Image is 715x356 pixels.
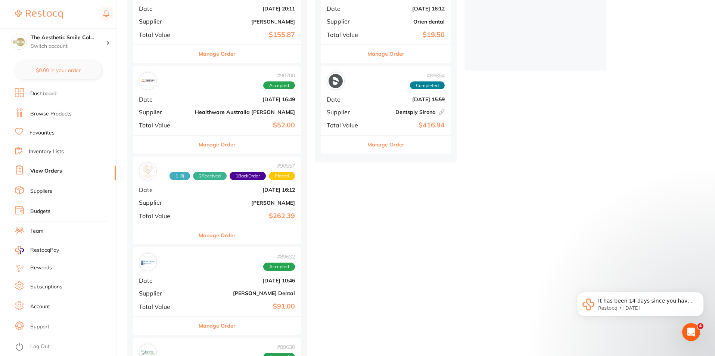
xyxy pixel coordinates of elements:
b: [PERSON_NAME] [195,200,295,206]
b: $19.50 [370,31,445,39]
img: Henry Schein Halas [141,164,155,179]
iframe: Intercom notifications message [566,276,715,336]
b: [PERSON_NAME] Dental [195,290,295,296]
button: Manage Order [199,45,236,63]
span: # 90557 [170,163,295,169]
b: $91.00 [195,303,295,310]
span: Date [139,186,189,193]
span: # 90700 [263,72,295,78]
span: Total Value [139,213,189,219]
button: Manage Order [367,45,404,63]
b: $52.00 [195,121,295,129]
a: Account [30,303,50,310]
a: Log Out [30,343,50,350]
a: Support [30,323,49,331]
button: Manage Order [199,136,236,154]
span: Supplier [327,18,364,25]
a: RestocqPay [15,246,59,254]
a: Team [30,227,43,235]
div: Erskine Dental#89632AcceptedDate[DATE] 10:46Supplier[PERSON_NAME] DentalTotal Value$91.00Manage O... [133,247,301,335]
img: Healthware Australia Ridley [141,74,155,88]
a: Budgets [30,208,50,215]
span: # 89632 [263,254,295,260]
span: Completed [410,81,445,90]
div: Henry Schein Halas#905571 2Received1BackOrderPlacedDate[DATE] 16:12Supplier[PERSON_NAME]Total Val... [133,157,301,244]
span: Date [139,277,189,284]
span: Placed [269,172,295,180]
span: Total Value [139,31,189,38]
button: Log Out [15,341,114,353]
button: Manage Order [367,136,404,154]
span: Accepted [263,81,295,90]
span: Total Value [327,31,364,38]
b: [DATE] 16:49 [195,96,295,102]
span: Date [327,5,364,12]
button: Manage Order [199,226,236,244]
span: # 89630 [263,344,295,350]
span: Total Value [139,303,189,310]
b: [PERSON_NAME] [195,19,295,25]
span: Received [193,172,227,180]
b: Orien dental [370,19,445,25]
b: Dentsply Sirona [370,109,445,115]
a: Inventory Lists [29,148,64,155]
span: Supplier [327,109,364,115]
b: [DATE] 16:12 [370,6,445,12]
img: Dentsply Sirona [329,74,343,88]
b: [DATE] 20:11 [195,6,295,12]
span: Accepted [263,263,295,271]
div: Healthware Australia Ridley#90700AcceptedDate[DATE] 16:49SupplierHealthware Australia [PERSON_NAM... [133,66,301,154]
h4: The Aesthetic Smile Collective [31,34,106,41]
a: Dashboard [30,90,56,97]
a: Browse Products [30,110,72,118]
span: Total Value [327,122,364,129]
span: Total Value [139,122,189,129]
a: Rewards [30,264,52,272]
iframe: Intercom live chat [682,323,700,341]
a: Subscriptions [30,283,62,291]
b: Healthware Australia [PERSON_NAME] [195,109,295,115]
span: 4 [697,323,703,329]
span: Received [170,172,190,180]
a: Restocq Logo [15,6,63,23]
span: Date [139,5,189,12]
a: View Orders [30,167,62,175]
span: Date [327,96,364,103]
span: Back orders [230,172,266,180]
span: RestocqPay [30,247,59,254]
b: $262.39 [195,212,295,220]
b: [DATE] 15:59 [370,96,445,102]
img: RestocqPay [15,246,24,254]
span: Supplier [139,199,189,206]
span: Supplier [139,18,189,25]
p: Switch account [31,43,106,50]
img: Erskine Dental [141,255,155,269]
span: Supplier [139,109,189,115]
button: $0.00 in your order [15,61,101,79]
span: Supplier [139,290,189,297]
b: $155.87 [195,31,295,39]
button: Manage Order [199,317,236,335]
a: Favourites [29,129,55,137]
a: Suppliers [30,188,52,195]
span: # 89854 [410,72,445,78]
b: $416.94 [370,121,445,129]
b: [DATE] 10:46 [195,278,295,284]
b: [DATE] 16:12 [195,187,295,193]
img: Restocq Logo [15,10,63,19]
img: The Aesthetic Smile Collective [12,34,27,49]
span: Date [139,96,189,103]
